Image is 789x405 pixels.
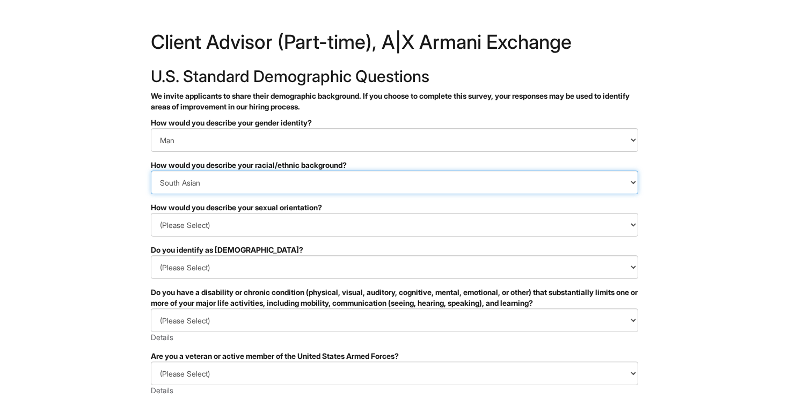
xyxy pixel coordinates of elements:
select: How would you describe your sexual orientation? [151,213,638,237]
select: How would you describe your gender identity? [151,128,638,152]
div: How would you describe your racial/ethnic background? [151,160,638,171]
select: How would you describe your racial/ethnic background? [151,171,638,194]
select: Do you have a disability or chronic condition (physical, visual, auditory, cognitive, mental, emo... [151,308,638,332]
p: We invite applicants to share their demographic background. If you choose to complete this survey... [151,91,638,112]
select: Do you identify as transgender? [151,255,638,279]
div: Do you identify as [DEMOGRAPHIC_DATA]? [151,245,638,255]
h2: U.S. Standard Demographic Questions [151,68,638,85]
a: Details [151,386,173,395]
select: Are you a veteran or active member of the United States Armed Forces? [151,362,638,385]
h1: Client Advisor (Part-time), A|X Armani Exchange [151,32,638,57]
div: Do you have a disability or chronic condition (physical, visual, auditory, cognitive, mental, emo... [151,287,638,308]
div: How would you describe your sexual orientation? [151,202,638,213]
div: How would you describe your gender identity? [151,117,638,128]
a: Details [151,333,173,342]
div: Are you a veteran or active member of the United States Armed Forces? [151,351,638,362]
